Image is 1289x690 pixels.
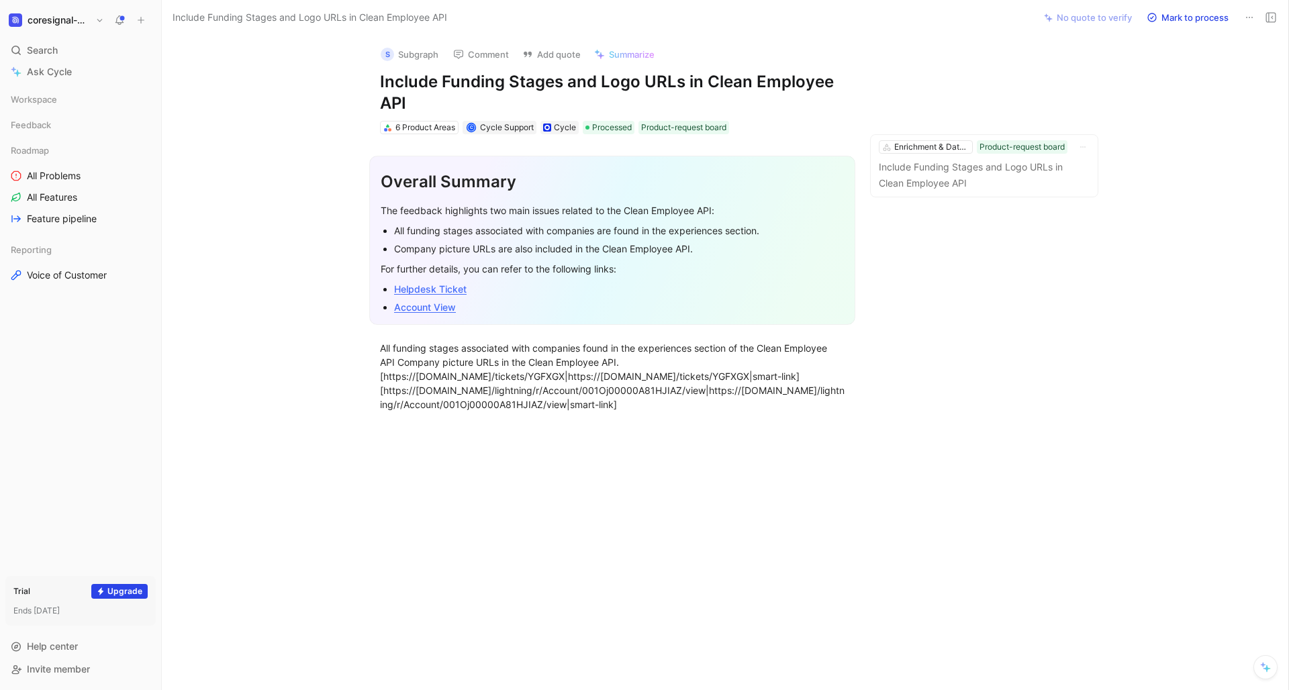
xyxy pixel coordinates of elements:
[879,159,1090,191] p: Include Funding Stages and Logo URLs in Clean Employee API
[516,45,587,64] button: Add quote
[27,640,78,652] span: Help center
[27,191,77,204] span: All Features
[583,121,634,134] div: Processed
[5,240,156,285] div: ReportingVoice of Customer
[592,121,632,134] span: Processed
[381,262,844,276] div: For further details, you can refer to the following links:
[394,283,467,295] a: Helpdesk Ticket
[447,45,515,64] button: Comment
[394,224,844,238] div: All funding stages associated with companies are found in the experiences section.
[5,11,107,30] button: coresignal-playgroundcoresignal-playground
[394,242,844,256] div: Company picture URLs are also included in the Clean Employee API.
[467,124,475,132] div: C
[11,118,51,132] span: Feedback
[1141,8,1235,27] button: Mark to process
[27,268,107,282] span: Voice of Customer
[980,140,1065,154] div: Product-request board
[5,187,156,207] a: All Features
[5,115,156,139] div: Feedback
[641,121,726,134] div: Product-request board
[394,301,456,313] a: Account View
[5,659,156,679] div: Invite member
[375,44,444,64] button: SSubgraph
[5,115,156,135] div: Feedback
[5,166,156,186] a: All Problems
[173,9,447,26] span: Include Funding Stages and Logo URLs in Clean Employee API
[13,585,30,598] div: Trial
[1038,8,1138,27] button: No quote to verify
[381,48,394,61] div: S
[13,604,148,618] div: Ends [DATE]
[27,663,90,675] span: Invite member
[27,169,81,183] span: All Problems
[480,122,534,132] span: Cycle Support
[5,89,156,109] div: Workspace
[5,62,156,82] a: Ask Cycle
[381,170,844,194] div: Overall Summary
[381,203,844,217] div: The feedback highlights two main issues related to the Clean Employee API:
[27,212,97,226] span: Feature pipeline
[27,42,58,58] span: Search
[27,64,72,80] span: Ask Cycle
[395,121,455,134] div: 6 Product Areas
[28,14,90,26] h1: coresignal-playground
[5,140,156,229] div: RoadmapAll ProblemsAll FeaturesFeature pipeline
[609,48,655,60] span: Summarize
[554,121,576,134] div: Cycle
[5,265,156,285] a: Voice of Customer
[380,341,845,411] div: All funding stages associated with companies found in the experiences section of the Clean Employ...
[5,40,156,60] div: Search
[5,240,156,260] div: Reporting
[9,13,22,27] img: coresignal-playground
[5,636,156,656] div: Help center
[380,71,845,114] h1: Include Funding Stages and Logo URLs in Clean Employee API
[5,209,156,229] a: Feature pipeline
[5,140,156,160] div: Roadmap
[11,93,57,106] span: Workspace
[588,45,661,64] button: Summarize
[11,144,49,157] span: Roadmap
[91,584,148,599] button: Upgrade
[11,243,52,256] span: Reporting
[894,140,969,154] div: Enrichment & Data Quality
